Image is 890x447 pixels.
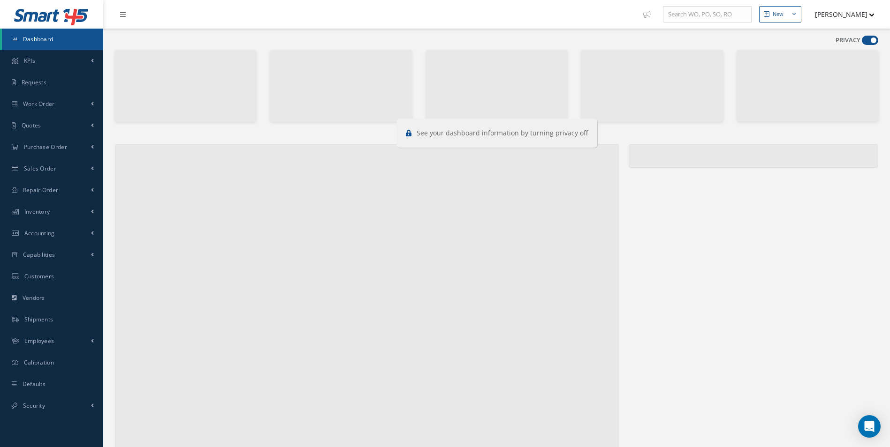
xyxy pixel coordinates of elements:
[806,5,875,23] button: [PERSON_NAME]
[2,29,103,50] a: Dashboard
[23,402,45,410] span: Security
[24,208,50,216] span: Inventory
[24,229,55,237] span: Accounting
[858,415,881,438] div: Open Intercom Messenger
[23,100,55,108] span: Work Order
[23,186,59,194] span: Repair Order
[24,337,54,345] span: Employees
[23,294,45,302] span: Vendors
[23,35,53,43] span: Dashboard
[22,121,41,129] span: Quotes
[836,36,860,45] label: PRIVACY
[24,57,35,65] span: KPIs
[23,251,55,259] span: Capabilities
[24,272,54,280] span: Customers
[23,380,46,388] span: Defaults
[24,315,53,323] span: Shipments
[24,358,54,366] span: Calibration
[22,78,46,86] span: Requests
[663,6,752,23] input: Search WO, PO, SO, RO
[759,6,801,22] button: New
[773,10,784,18] div: New
[417,128,588,137] span: See your dashboard information by turning privacy off
[24,164,56,172] span: Sales Order
[24,143,67,151] span: Purchase Order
